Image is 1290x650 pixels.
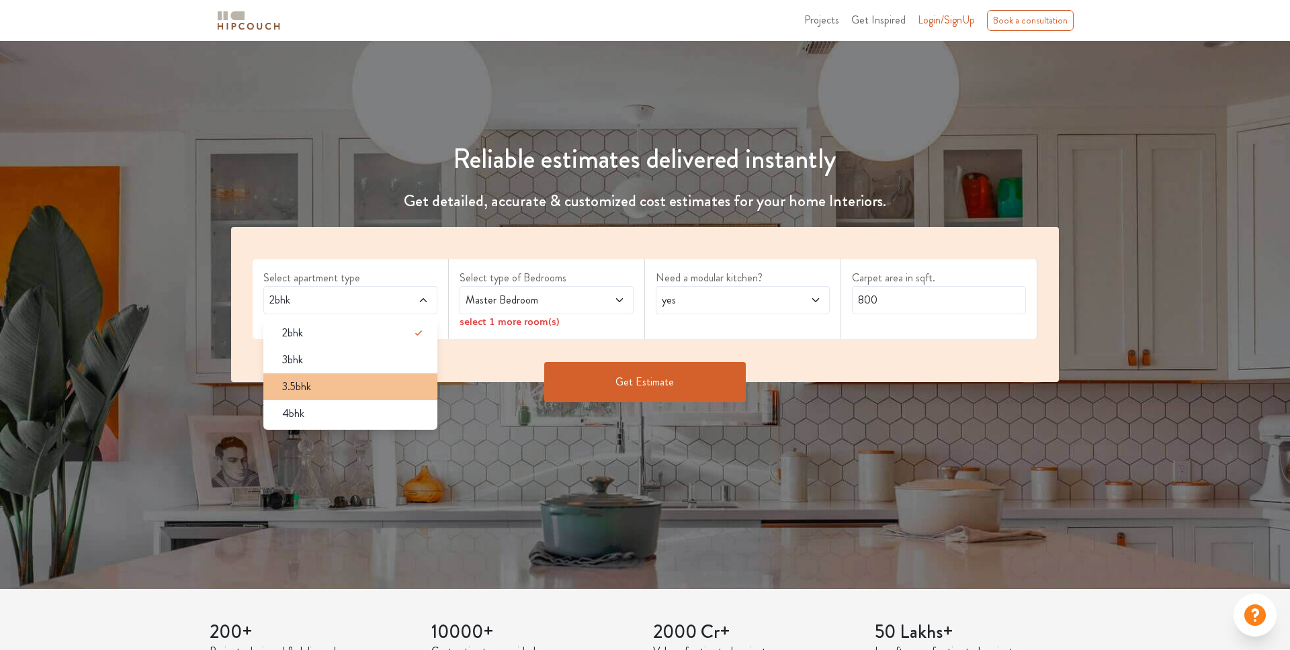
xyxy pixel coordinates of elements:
[210,621,415,644] h3: 200+
[282,379,311,395] span: 3.5bhk
[653,621,859,644] h3: 2000 Cr+
[659,292,781,308] span: yes
[987,10,1074,31] div: Book a consultation
[223,191,1067,211] h4: Get detailed, accurate & customized cost estimates for your home Interiors.
[463,292,585,308] span: Master Bedroom
[263,270,437,286] label: Select apartment type
[267,292,388,308] span: 2bhk
[223,143,1067,175] h1: Reliable estimates delivered instantly
[460,270,634,286] label: Select type of Bedrooms
[852,286,1026,314] input: Enter area sqft
[918,12,975,28] span: Login/SignUp
[544,362,746,402] button: Get Estimate
[851,12,906,28] span: Get Inspired
[215,9,282,32] img: logo-horizontal.svg
[460,314,634,328] div: select 1 more room(s)
[852,270,1026,286] label: Carpet area in sqft.
[656,270,830,286] label: Need a modular kitchen?
[282,325,303,341] span: 2bhk
[215,5,282,36] span: logo-horizontal.svg
[875,621,1080,644] h3: 50 Lakhs+
[431,621,637,644] h3: 10000+
[804,12,839,28] span: Projects
[282,352,303,368] span: 3bhk
[282,406,304,422] span: 4bhk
